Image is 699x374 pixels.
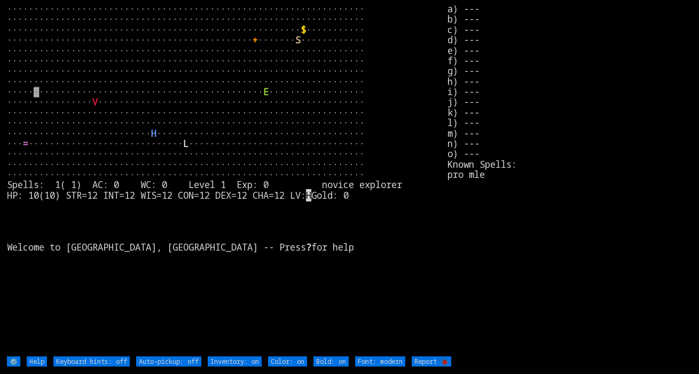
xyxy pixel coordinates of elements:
b: ? [306,241,311,253]
input: Auto-pickup: off [136,356,201,367]
larn: ··································································· ·····························... [7,4,447,355]
font: H [151,127,156,139]
font: V [92,96,98,108]
font: S [295,34,301,46]
input: Color: on [268,356,307,367]
input: Keyboard hints: off [53,356,130,367]
input: Report 🐞 [412,356,451,367]
input: ⚙️ [7,356,20,367]
font: E [263,85,269,98]
font: = [23,137,28,150]
font: + [253,34,258,46]
stats: a) --- b) --- c) --- d) --- e) --- f) --- g) --- h) --- i) --- j) --- k) --- l) --- m) --- n) ---... [447,4,692,355]
font: $ [301,24,306,36]
input: Bold: on [313,356,349,367]
input: Inventory: on [208,356,262,367]
font: L [183,137,189,150]
mark: H [306,189,311,201]
input: Help [27,356,47,367]
input: Font: modern [355,356,405,367]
